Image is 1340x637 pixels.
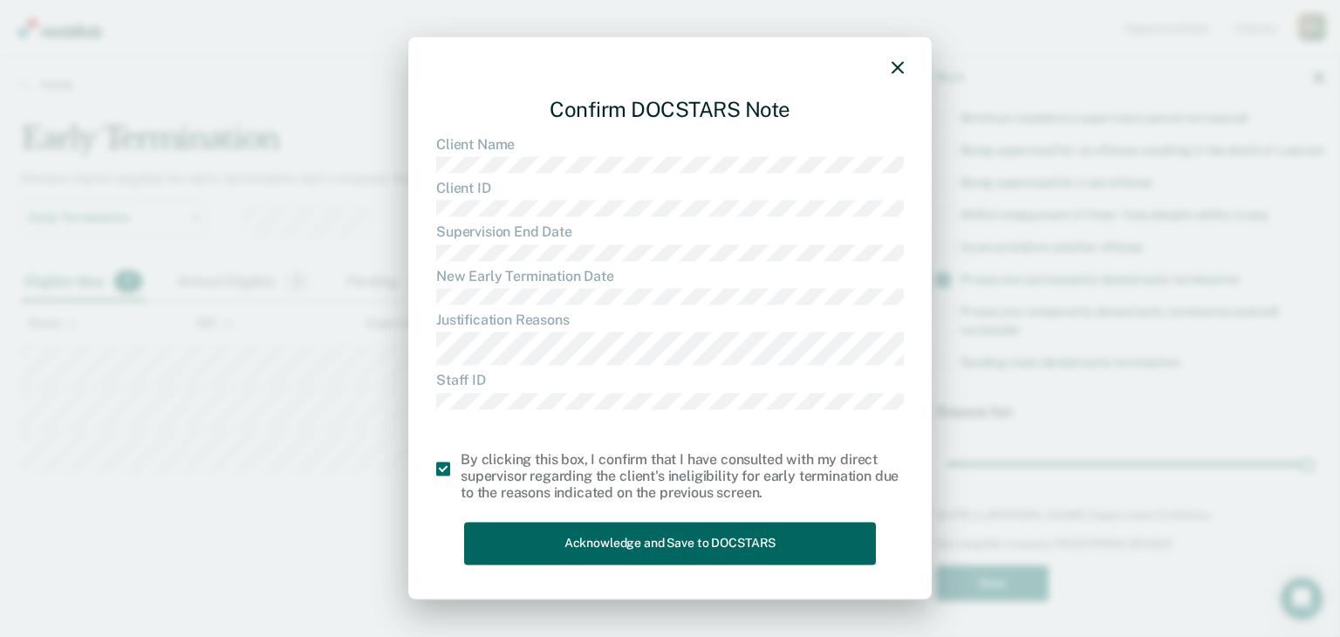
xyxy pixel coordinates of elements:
button: Acknowledge and Save to DOCSTARS [464,523,876,565]
dt: New Early Termination Date [436,268,904,284]
dt: Client Name [436,136,904,153]
dt: Client ID [436,181,904,197]
div: Confirm DOCSTARS Note [436,83,904,136]
dt: Justification Reasons [436,312,904,328]
div: By clicking this box, I confirm that I have consulted with my direct supervisor regarding the cli... [461,451,904,502]
dt: Staff ID [436,373,904,389]
dt: Supervision End Date [436,224,904,241]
